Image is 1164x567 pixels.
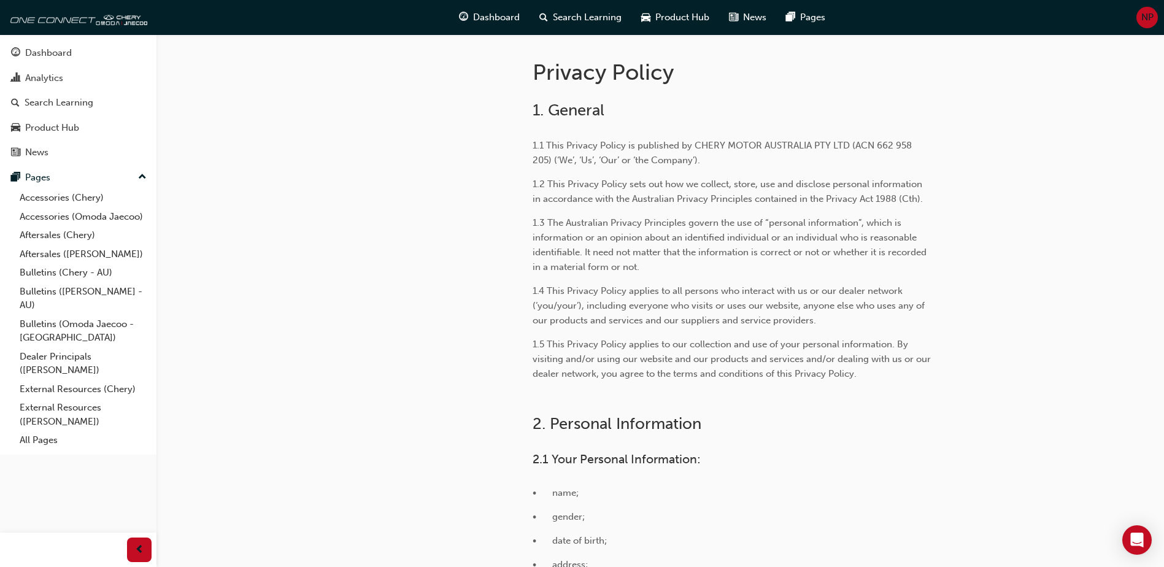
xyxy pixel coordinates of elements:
span: 1.2 This Privacy Policy sets out how we collect, store, use and disclose personal information in ... [533,179,925,204]
a: Bulletins (Chery - AU) [15,263,152,282]
div: Pages [25,171,50,185]
a: Analytics [5,67,152,90]
span: NP [1141,10,1154,25]
a: Aftersales (Chery) [15,226,152,245]
span: 1.4 This Privacy Policy applies to all persons who interact with us or our dealer network (‘you/y... [533,285,927,326]
a: Accessories (Chery) [15,188,152,207]
a: Aftersales ([PERSON_NAME]) [15,245,152,264]
div: Analytics [25,71,63,85]
span: News [743,10,766,25]
span: • date of birth; [533,535,607,546]
a: Bulletins (Omoda Jaecoo - [GEOGRAPHIC_DATA]) [15,315,152,347]
span: guage-icon [459,10,468,25]
span: guage-icon [11,48,20,59]
button: Pages [5,166,152,189]
span: pages-icon [11,172,20,183]
span: Search Learning [553,10,622,25]
span: Dashboard [473,10,520,25]
h1: Privacy Policy [533,59,935,86]
span: 1.5 This Privacy Policy applies to our collection and use of your personal information. By visiti... [533,339,933,379]
span: • gender; [533,511,585,522]
a: guage-iconDashboard [449,5,530,30]
span: 2.1 Your Personal Information: [533,452,701,466]
a: car-iconProduct Hub [631,5,719,30]
a: External Resources (Chery) [15,380,152,399]
a: All Pages [15,431,152,450]
a: news-iconNews [719,5,776,30]
span: chart-icon [11,73,20,84]
span: search-icon [539,10,548,25]
span: 1.3 The Australian Privacy Principles govern the use of “personal information”, which is informat... [533,217,929,272]
a: External Resources ([PERSON_NAME]) [15,398,152,431]
a: Product Hub [5,117,152,139]
a: Accessories (Omoda Jaecoo) [15,207,152,226]
span: search-icon [11,98,20,109]
span: pages-icon [786,10,795,25]
a: News [5,141,152,164]
span: news-icon [729,10,738,25]
div: Open Intercom Messenger [1122,525,1152,555]
div: Search Learning [25,96,93,110]
button: DashboardAnalyticsSearch LearningProduct HubNews [5,39,152,166]
span: car-icon [11,123,20,134]
span: Pages [800,10,825,25]
span: 2. Personal Information [533,414,701,433]
button: NP [1136,7,1158,28]
span: Product Hub [655,10,709,25]
a: Search Learning [5,91,152,114]
img: oneconnect [6,5,147,29]
a: Dealer Principals ([PERSON_NAME]) [15,347,152,380]
a: search-iconSearch Learning [530,5,631,30]
span: 1. General [533,101,604,120]
span: news-icon [11,147,20,158]
span: prev-icon [135,542,144,558]
div: Dashboard [25,46,72,60]
a: Dashboard [5,42,152,64]
div: News [25,145,48,160]
a: Bulletins ([PERSON_NAME] - AU) [15,282,152,315]
span: • name; [533,487,579,498]
div: Product Hub [25,121,79,135]
span: up-icon [138,169,147,185]
a: pages-iconPages [776,5,835,30]
span: car-icon [641,10,650,25]
span: 1.1 This Privacy Policy is published by CHERY MOTOR AUSTRALIA PTY LTD (ACN 662 958 205) (‘We’, ‘U... [533,140,914,166]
